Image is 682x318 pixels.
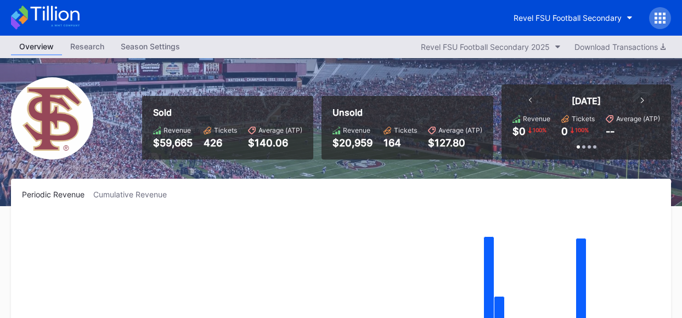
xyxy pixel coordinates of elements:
[214,126,237,134] div: Tickets
[62,38,112,54] div: Research
[11,38,62,55] a: Overview
[258,126,302,134] div: Average (ATP)
[569,39,671,54] button: Download Transactions
[415,39,566,54] button: Revel FSU Football Secondary 2025
[505,8,641,28] button: Revel FSU Football Secondary
[22,190,93,199] div: Periodic Revenue
[343,126,370,134] div: Revenue
[514,13,622,22] div: Revel FSU Football Secondary
[153,107,302,118] div: Sold
[332,107,482,118] div: Unsold
[394,126,417,134] div: Tickets
[112,38,188,55] a: Season Settings
[248,137,302,149] div: $140.06
[561,126,568,137] div: 0
[93,190,176,199] div: Cumulative Revenue
[606,126,615,137] div: --
[523,115,550,123] div: Revenue
[332,137,373,149] div: $20,959
[164,126,191,134] div: Revenue
[421,42,550,52] div: Revel FSU Football Secondary 2025
[572,95,601,106] div: [DATE]
[384,137,417,149] div: 164
[512,126,526,137] div: $0
[11,77,93,160] img: Revel_FSU_Football_Secondary.png
[204,137,237,149] div: 426
[428,137,482,149] div: $127.80
[574,126,590,134] div: 100 %
[112,38,188,54] div: Season Settings
[153,137,193,149] div: $59,665
[438,126,482,134] div: Average (ATP)
[572,115,595,123] div: Tickets
[574,42,666,52] div: Download Transactions
[62,38,112,55] a: Research
[616,115,660,123] div: Average (ATP)
[532,126,548,134] div: 100 %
